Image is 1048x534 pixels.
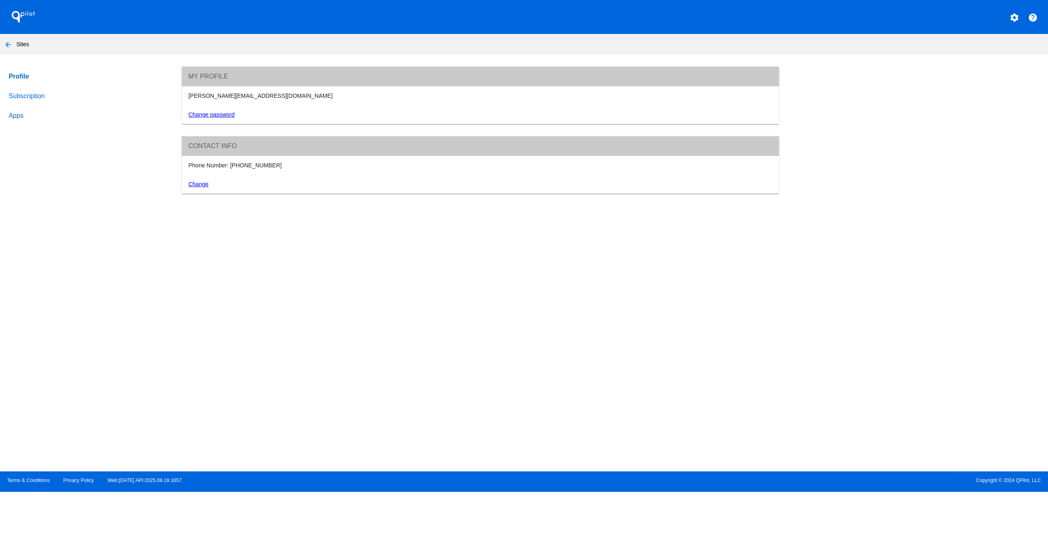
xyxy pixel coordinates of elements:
a: Privacy Policy [63,478,94,483]
a: Change [188,181,208,187]
a: Subscription [7,86,167,106]
div: [PERSON_NAME][EMAIL_ADDRESS][DOMAIN_NAME] [184,92,777,99]
span: Contact info [188,142,237,149]
h1: QPilot [7,9,40,25]
span: My Profile [188,73,228,80]
mat-icon: settings [1010,13,1019,23]
a: Terms & Conditions [7,478,50,483]
mat-icon: arrow_back [3,40,13,50]
span: Copyright © 2024 QPilot, LLC [531,478,1041,483]
a: Profile [7,67,167,86]
a: Change password [188,111,235,118]
a: Web:[DATE] API:2025.08.19.1657 [108,478,182,483]
mat-icon: help [1028,13,1038,23]
div: Phone Number: [PHONE_NUMBER] [184,162,777,169]
a: Apps [7,106,167,126]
